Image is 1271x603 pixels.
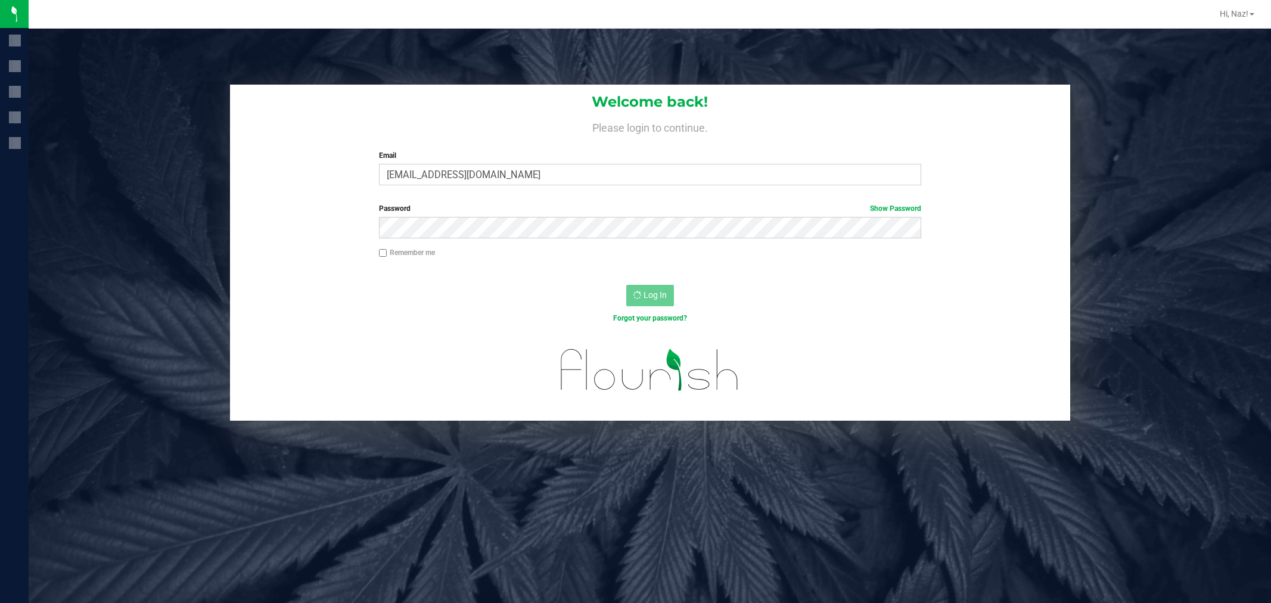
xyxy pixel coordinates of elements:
button: Log In [626,285,674,306]
label: Email [379,150,921,161]
img: flourish_logo.svg [545,336,755,403]
h1: Welcome back! [230,94,1070,110]
input: Remember me [379,249,387,257]
span: Hi, Naz! [1220,9,1248,18]
a: Show Password [870,204,921,213]
a: Forgot your password? [613,314,687,322]
span: Password [379,204,411,213]
h4: Please login to continue. [230,119,1070,133]
label: Remember me [379,247,435,258]
span: Log In [644,290,667,300]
